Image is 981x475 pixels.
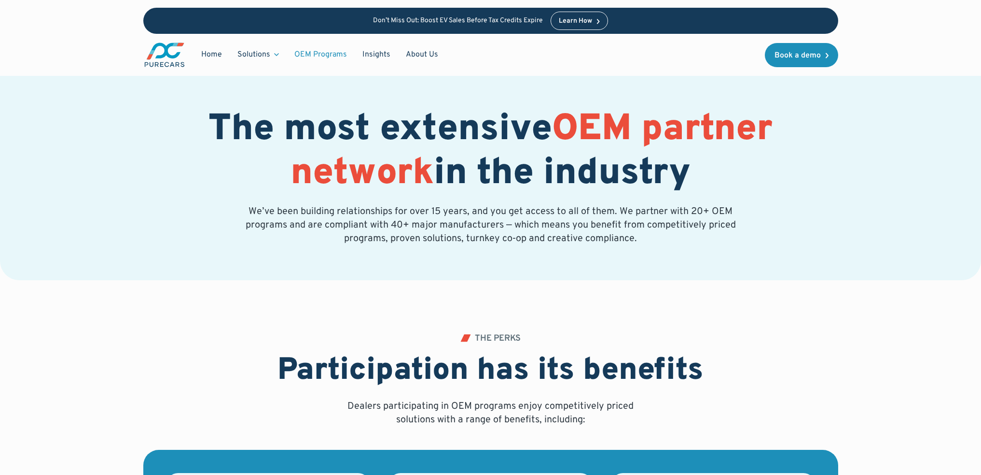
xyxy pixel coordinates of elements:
[559,18,592,25] div: Learn How
[290,107,773,197] span: OEM partner network
[143,42,186,68] a: main
[277,353,704,390] h2: Participation has its benefits
[237,49,270,60] div: Solutions
[355,45,398,64] a: Insights
[143,108,838,196] h1: The most extensive in the industry
[551,12,608,30] a: Learn How
[230,45,287,64] div: Solutions
[143,42,186,68] img: purecars logo
[373,17,543,25] p: Don’t Miss Out: Boost EV Sales Before Tax Credits Expire
[398,45,446,64] a: About Us
[475,334,521,343] div: THE PERKS
[287,45,355,64] a: OEM Programs
[765,43,838,67] a: Book a demo
[193,45,230,64] a: Home
[244,205,738,245] p: We’ve been building relationships for over 15 years, and you get access to all of them. We partne...
[774,52,821,59] div: Book a demo
[344,400,637,427] p: Dealers participating in OEM programs enjoy competitively priced solutions with a range of benefi...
